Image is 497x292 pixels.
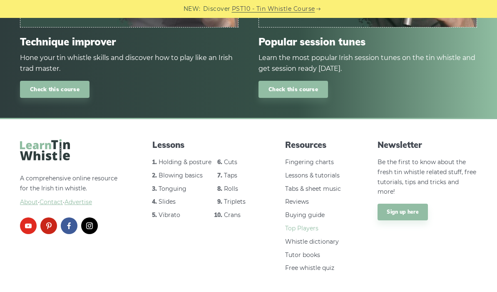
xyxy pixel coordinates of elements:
[159,212,180,219] a: Vibrato
[285,238,339,246] a: Whistle dictionary
[61,218,77,235] a: facebook
[378,158,477,197] p: Be the first to know about the fresh tin whistle related stuff, free tutorials, tips and tricks a...
[285,159,334,166] a: Fingering charts
[232,5,315,14] a: PST10 - Tin Whistle Course
[159,159,211,166] a: Holding & posture
[285,140,345,151] span: Resources
[378,204,428,221] a: Sign up here
[285,172,340,180] a: Lessons & tutorials
[224,212,241,219] a: Crans
[285,225,318,232] a: Top Players
[159,185,186,193] a: Tonguing
[224,198,246,206] a: Triplets
[20,199,38,206] a: About
[378,140,477,151] span: Newsletter
[20,218,37,235] a: youtube
[65,199,92,206] span: Advertise
[203,5,231,14] span: Discover
[159,172,203,180] a: Blowing basics
[20,140,70,161] img: LearnTinWhistle.com
[224,172,237,180] a: Taps
[20,53,239,75] div: Hone your tin whistle skills and discover how to play like an Irish trad master.
[40,199,63,206] span: Contact
[40,199,92,206] a: Contact·Advertise
[40,218,57,235] a: pinterest
[285,265,334,272] a: Free whistle quiz
[20,36,239,48] span: Technique improver
[20,81,89,98] a: Check this course
[258,53,477,75] div: Learn the most popular Irish session tunes on the tin whistle and get session ready [DATE].
[285,198,309,206] a: Reviews
[159,198,176,206] a: Slides
[152,140,252,151] span: Lessons
[285,212,325,219] a: Buying guide
[258,36,477,48] span: Popular session tunes
[285,252,320,259] a: Tutor books
[285,185,341,193] a: Tabs & sheet music
[184,5,201,14] span: NEW:
[20,198,119,208] span: ·
[20,174,119,208] p: A comprehensive online resource for the Irish tin whistle.
[224,185,238,193] a: Rolls
[224,159,237,166] a: Cuts
[258,81,328,98] a: Check this course
[81,218,98,235] a: instagram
